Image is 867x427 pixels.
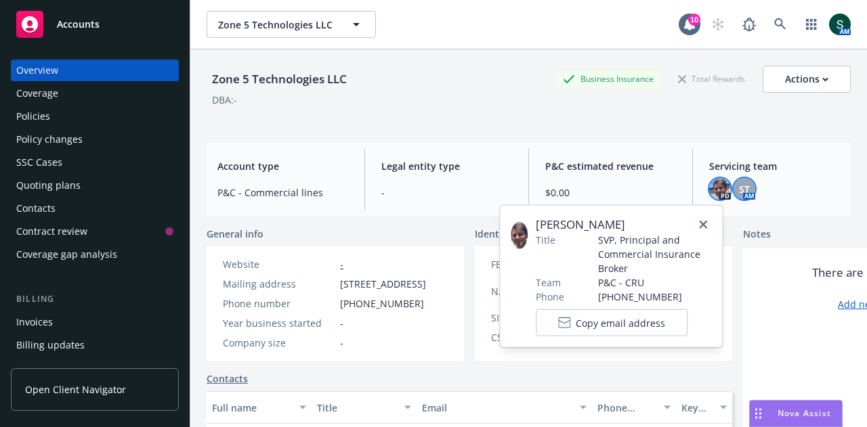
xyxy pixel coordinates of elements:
img: employee photo [511,222,528,249]
div: Website [223,257,335,271]
span: $0.00 [545,185,676,200]
a: Accounts [11,5,179,43]
div: Contract review [16,221,87,242]
a: Contract review [11,221,179,242]
div: Billing updates [16,334,85,356]
span: P&C - CRU [598,275,711,290]
span: Copy email address [576,315,665,330]
div: SSC Cases [16,152,62,173]
a: - [340,258,343,271]
div: Mailing address [223,277,335,291]
div: Billing [11,292,179,306]
a: Overview [11,60,179,81]
span: - [340,336,343,350]
div: Phone number [223,296,335,311]
a: Coverage gap analysis [11,244,179,265]
span: - [381,185,512,200]
span: Team [536,275,561,290]
div: Policies [16,106,50,127]
a: Coverage [11,83,179,104]
a: Contacts [207,372,248,386]
div: Actions [785,66,828,92]
img: photo [709,178,731,200]
a: Switch app [798,11,825,38]
div: Overview [16,60,58,81]
span: Phone [536,290,564,304]
div: NAICS [491,284,603,298]
div: Contacts [16,198,56,219]
button: Copy email address [536,309,688,336]
div: DBA: - [212,93,237,107]
div: Zone 5 Technologies LLC [207,70,352,88]
div: Coverage [16,83,58,104]
span: Notes [743,227,771,243]
div: Drag to move [750,401,767,426]
div: Company size [223,336,335,350]
span: Account type [217,159,348,173]
div: Email [422,401,572,415]
span: [PHONE_NUMBER] [598,290,711,304]
div: Full name [212,401,291,415]
button: Title [312,391,417,424]
button: Full name [207,391,312,424]
button: Email [417,391,592,424]
span: [PERSON_NAME] [536,217,711,233]
button: Nova Assist [749,400,843,427]
a: Billing updates [11,334,179,356]
div: Total Rewards [671,70,752,87]
a: close [695,217,711,233]
a: SSC Cases [11,152,179,173]
a: Policy changes [11,129,179,150]
div: Invoices [16,311,53,333]
div: Key contact [681,401,712,415]
div: Coverage gap analysis [16,244,117,265]
img: photo [829,14,851,35]
a: Search [767,11,794,38]
div: SIC code [491,311,603,325]
span: General info [207,227,263,241]
span: [PHONE_NUMBER] [340,296,424,311]
a: Contacts [11,198,179,219]
a: Report a Bug [736,11,763,38]
div: Year business started [223,316,335,330]
button: Zone 5 Technologies LLC [207,11,376,38]
span: Zone 5 Technologies LLC [218,18,335,32]
span: P&C - Commercial lines [217,185,348,200]
a: Policies [11,106,179,127]
span: [STREET_ADDRESS] [340,277,426,291]
button: Phone number [592,391,676,424]
a: Invoices [11,311,179,333]
button: Actions [763,66,851,93]
span: P&C estimated revenue [545,159,676,173]
span: Nova Assist [778,407,831,419]
span: Accounts [57,19,100,30]
span: Legal entity type [381,159,512,173]
div: CSLB [491,330,603,344]
span: Title [536,233,555,247]
span: ST [739,182,750,196]
div: Phone number [597,401,656,415]
div: Quoting plans [16,175,81,196]
span: Identifiers [475,227,522,241]
a: Start snowing [704,11,732,38]
div: 10 [688,14,700,26]
div: Title [317,401,396,415]
span: SVP, Principal and Commercial Insurance Broker [598,233,711,275]
a: Quoting plans [11,175,179,196]
span: Open Client Navigator [25,382,126,397]
div: Policy changes [16,129,83,150]
span: - [340,316,343,330]
span: Servicing team [709,159,840,173]
button: Key contact [676,391,732,424]
div: Business Insurance [556,70,660,87]
div: FEIN [491,257,603,271]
